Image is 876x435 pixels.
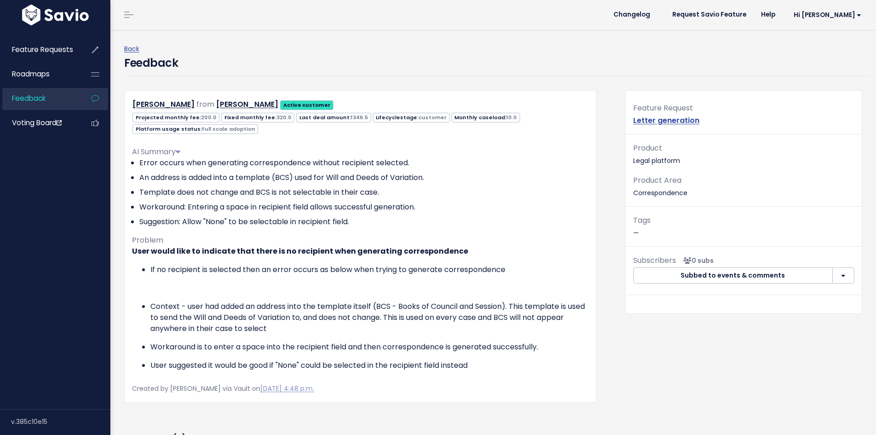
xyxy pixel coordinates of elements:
[139,187,589,198] li: Template does not change and BCS is not selectable in their case.
[260,384,314,393] a: [DATE] 4:48 p.m.
[132,146,180,157] span: AI Summary
[633,174,854,199] p: Correspondence
[418,114,447,121] span: customer
[665,8,754,22] a: Request Savio Feature
[216,99,278,110] a: [PERSON_NAME]
[2,64,76,85] a: Roadmaps
[633,115,699,126] a: Letter generation
[132,235,163,245] span: Problem
[351,114,368,121] span: 1346.5
[12,93,46,103] span: Feedback
[783,8,869,22] a: Hi [PERSON_NAME]
[283,101,331,109] strong: Active customer
[506,114,517,121] span: 10.0
[150,301,589,334] p: Context - user had added an address into the template itself (BCS - Books of Council and Session)...
[201,114,217,121] span: 200.0
[754,8,783,22] a: Help
[2,88,76,109] a: Feedback
[132,246,468,256] strong: User would like to indicate that there is no recipient when generating correspondence
[276,114,292,121] span: 320.0
[452,113,520,122] span: Monthly caseload:
[296,113,371,122] span: Last deal amount:
[132,99,195,110] a: [PERSON_NAME]
[132,384,314,393] span: Created by [PERSON_NAME] via Vault on
[373,113,450,122] span: Lifecyclestage:
[613,12,650,18] span: Changelog
[202,125,255,133] span: Full scale adoption
[11,410,110,434] div: v.385c10e15
[633,255,676,266] span: Subscribers
[2,39,76,60] a: Feature Requests
[132,113,219,122] span: Projected monthly fee:
[124,55,178,71] h4: Feedback
[12,118,62,128] span: Voting Board
[196,99,214,110] span: from
[124,44,139,53] a: Back
[139,216,589,227] li: Suggestion: Allow "None" to be selectable in recipient field.
[633,214,854,239] p: —
[680,256,714,265] span: <p><strong>Subscribers</strong><br><br> No subscribers yet<br> </p>
[150,342,589,353] p: Workaround is to enter a space into the recipient field and then correspondence is generated succ...
[633,175,681,186] span: Product Area
[20,5,91,25] img: logo-white.9d6f32f41409.svg
[12,69,50,79] span: Roadmaps
[794,12,861,18] span: Hi [PERSON_NAME]
[150,360,589,371] p: User suggested it would be good if "None" could be selected in the recipient field instead
[139,157,589,168] li: Error occurs when generating correspondence without recipient selected.
[132,124,258,134] span: Platform usage status:
[633,215,651,226] span: Tags
[150,264,589,275] li: If no recipient is selected then an error occurs as below when trying to generate correspondence
[12,45,73,54] span: Feature Requests
[633,267,833,284] button: Subbed to events & comments
[139,202,589,213] li: Workaround: Entering a space in recipient field allows successful generation.
[633,142,854,167] p: Legal platform
[2,112,76,133] a: Voting Board
[221,113,294,122] span: Fixed monthly fee:
[139,172,589,183] li: An address is added into a template (BCS) used for Will and Deeds of Variation.
[633,103,693,113] span: Feature Request
[633,143,662,153] span: Product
